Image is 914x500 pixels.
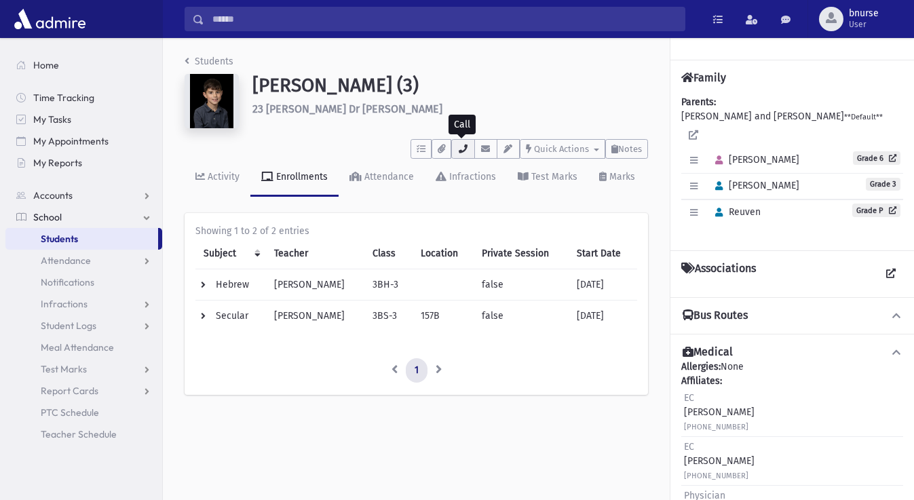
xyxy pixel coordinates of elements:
a: Students [185,56,233,67]
span: EC [684,392,694,404]
span: Quick Actions [534,144,589,154]
button: Bus Routes [681,309,903,323]
a: My Appointments [5,130,162,152]
div: Test Marks [529,171,577,182]
h6: 23 [PERSON_NAME] Dr [PERSON_NAME] [252,102,648,115]
b: Parents: [681,96,716,108]
td: [PERSON_NAME] [266,301,365,332]
a: Accounts [5,185,162,206]
span: My Appointments [33,135,109,147]
button: Quick Actions [520,139,605,159]
td: [DATE] [569,269,637,301]
a: Notifications [5,271,162,293]
div: [PERSON_NAME] [684,440,755,482]
span: School [33,211,62,223]
a: Teacher Schedule [5,423,162,445]
span: Notifications [41,276,94,288]
b: Affiliates: [681,375,722,387]
td: Hebrew [195,269,266,301]
a: My Reports [5,152,162,174]
td: 157B [413,301,474,332]
small: [PHONE_NUMBER] [684,423,748,431]
span: [PERSON_NAME] [709,154,799,166]
a: PTC Schedule [5,402,162,423]
span: Attendance [41,254,91,267]
div: Showing 1 to 2 of 2 entries [195,224,637,238]
a: Student Logs [5,315,162,336]
div: [PERSON_NAME] and [PERSON_NAME] [681,95,903,239]
th: Subject [195,238,266,269]
a: Attendance [5,250,162,271]
span: Teacher Schedule [41,428,117,440]
a: Test Marks [507,159,588,197]
a: Report Cards [5,380,162,402]
th: Start Date [569,238,637,269]
span: Infractions [41,298,88,310]
span: Meal Attendance [41,341,114,353]
span: Test Marks [41,363,87,375]
button: Medical [681,345,903,360]
td: false [474,269,569,301]
h4: Bus Routes [683,309,748,323]
span: Time Tracking [33,92,94,104]
th: Class [364,238,413,269]
td: Secular [195,301,266,332]
td: 3BH-3 [364,269,413,301]
a: Marks [588,159,646,197]
span: bnurse [849,8,879,19]
a: Infractions [425,159,507,197]
th: Location [413,238,474,269]
a: Enrollments [250,159,339,197]
nav: breadcrumb [185,54,233,74]
span: Accounts [33,189,73,201]
div: Marks [607,171,635,182]
div: Call [449,115,476,134]
a: Students [5,228,158,250]
div: Attendance [362,171,414,182]
span: Reuven [709,206,761,218]
div: Enrollments [273,171,328,182]
span: PTC Schedule [41,406,99,419]
span: Report Cards [41,385,98,397]
a: 1 [406,358,427,383]
img: AdmirePro [11,5,89,33]
a: View all Associations [879,262,903,286]
a: Meal Attendance [5,336,162,358]
a: Attendance [339,159,425,197]
a: Grade P [852,204,900,217]
h4: Medical [683,345,733,360]
td: 3BS-3 [364,301,413,332]
h1: [PERSON_NAME] (3) [252,74,648,97]
button: Notes [605,139,648,159]
img: 9k= [185,74,239,128]
td: false [474,301,569,332]
input: Search [204,7,685,31]
span: Notes [618,144,642,154]
th: Private Session [474,238,569,269]
span: My Reports [33,157,82,169]
a: Infractions [5,293,162,315]
span: Student Logs [41,320,96,332]
div: [PERSON_NAME] [684,391,755,434]
span: EC [684,441,694,453]
span: Grade 3 [866,178,900,191]
td: [DATE] [569,301,637,332]
h4: Family [681,71,726,84]
span: My Tasks [33,113,71,126]
span: [PERSON_NAME] [709,180,799,191]
th: Teacher [266,238,365,269]
td: [PERSON_NAME] [266,269,365,301]
a: Activity [185,159,250,197]
span: Home [33,59,59,71]
a: Home [5,54,162,76]
a: School [5,206,162,228]
a: My Tasks [5,109,162,130]
span: Students [41,233,78,245]
h4: Associations [681,262,756,286]
a: Time Tracking [5,87,162,109]
a: Test Marks [5,358,162,380]
small: [PHONE_NUMBER] [684,472,748,480]
div: Activity [205,171,240,182]
div: Infractions [446,171,496,182]
b: Allergies: [681,361,721,372]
